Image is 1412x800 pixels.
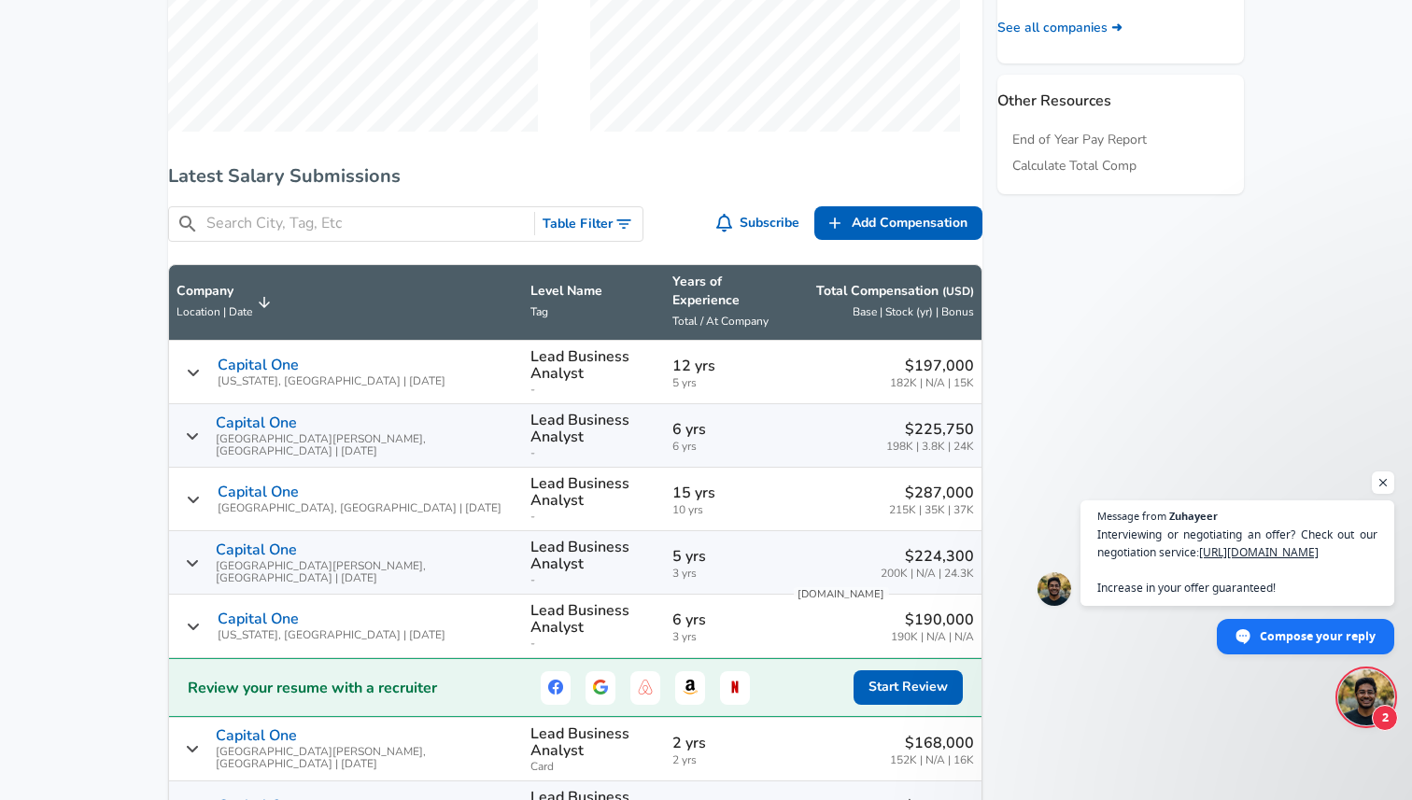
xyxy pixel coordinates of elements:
[218,357,299,373] p: Capital One
[890,355,974,377] p: $197,000
[530,638,658,650] span: -
[881,545,974,568] p: $224,300
[881,568,974,580] span: 200K | N/A | 24.3K
[530,574,658,586] span: -
[672,631,777,643] span: 3 yrs
[1012,131,1147,149] a: End of Year Pay Report
[593,680,608,695] img: Google
[1338,669,1394,725] div: Open chat
[548,680,563,695] img: Facebook
[1097,526,1377,596] span: Interviewing or negotiating an offer? Check out our negotiation service: Increase in your offer g...
[886,441,974,453] span: 198K | 3.8K | 24K
[530,761,658,773] span: Card
[530,447,658,459] span: -
[816,282,974,301] p: Total Compensation
[672,273,777,310] p: Years of Experience
[672,568,777,580] span: 3 yrs
[218,484,299,500] p: Capital One
[218,611,299,627] p: Capital One
[1097,511,1166,521] span: Message from
[206,212,527,235] input: Search City, Tag, Etc
[1260,620,1376,653] span: Compose your reply
[168,161,982,191] h6: Latest Salary Submissions
[530,539,658,572] p: Lead Business Analyst
[889,504,974,516] span: 215K | 35K | 37K
[530,304,548,319] span: Tag
[638,680,653,695] img: Airbnb
[727,680,742,695] img: Netflix
[890,732,974,754] p: $168,000
[942,284,974,300] button: (USD)
[1169,511,1218,521] span: Zuhayeer
[216,433,515,457] span: [GEOGRAPHIC_DATA][PERSON_NAME], [GEOGRAPHIC_DATA] | [DATE]
[672,314,769,329] span: Total / At Company
[672,504,777,516] span: 10 yrs
[530,475,658,509] p: Lead Business Analyst
[218,375,445,387] span: [US_STATE], [GEOGRAPHIC_DATA] | [DATE]
[216,560,515,584] span: [GEOGRAPHIC_DATA][PERSON_NAME], [GEOGRAPHIC_DATA] | [DATE]
[1012,157,1137,175] a: Calculate Total Comp
[176,282,276,323] span: CompanyLocation | Date
[530,384,658,396] span: -
[169,658,981,717] a: Review your resume with a recruiterFacebookGoogleAirbnbAmazonNetflixStart Review
[672,609,777,631] p: 6 yrs
[852,212,967,235] span: Add Compensation
[683,680,698,695] img: Amazon
[672,355,777,377] p: 12 yrs
[891,631,974,643] span: 190K | N/A | N/A
[713,206,808,241] button: Subscribe
[672,377,777,389] span: 5 yrs
[176,304,252,319] span: Location | Date
[672,482,777,504] p: 15 yrs
[672,754,777,766] span: 2 yrs
[814,206,982,241] a: Add Compensation
[530,412,658,445] p: Lead Business Analyst
[868,676,948,699] span: Start Review
[1372,705,1398,731] span: 2
[216,414,297,431] p: Capital One
[792,282,974,323] span: Total Compensation (USD) Base | Stock (yr) | Bonus
[853,304,974,319] span: Base | Stock (yr) | Bonus
[216,746,515,770] span: [GEOGRAPHIC_DATA][PERSON_NAME], [GEOGRAPHIC_DATA] | [DATE]
[216,727,297,744] p: Capital One
[889,482,974,504] p: $287,000
[176,282,252,301] p: Company
[218,502,501,514] span: [GEOGRAPHIC_DATA], [GEOGRAPHIC_DATA] | [DATE]
[672,732,777,754] p: 2 yrs
[890,377,974,389] span: 182K | N/A | 15K
[535,207,642,242] button: Toggle Search Filters
[530,348,658,382] p: Lead Business Analyst
[530,511,658,523] span: -
[530,282,658,301] p: Level Name
[530,725,658,759] p: Lead Business Analyst
[997,75,1244,112] p: Other Resources
[997,19,1123,37] a: See all companies ➜
[891,609,974,631] p: $190,000
[672,441,777,453] span: 6 yrs
[216,541,297,558] p: Capital One
[854,670,963,705] button: Start Review
[672,545,777,568] p: 5 yrs
[886,418,974,441] p: $225,750
[218,629,445,641] span: [US_STATE], [GEOGRAPHIC_DATA] | [DATE]
[672,418,777,441] p: 6 yrs
[530,602,658,636] p: Lead Business Analyst
[188,677,437,699] h2: Review your resume with a recruiter
[890,754,974,766] span: 152K | N/A | 16K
